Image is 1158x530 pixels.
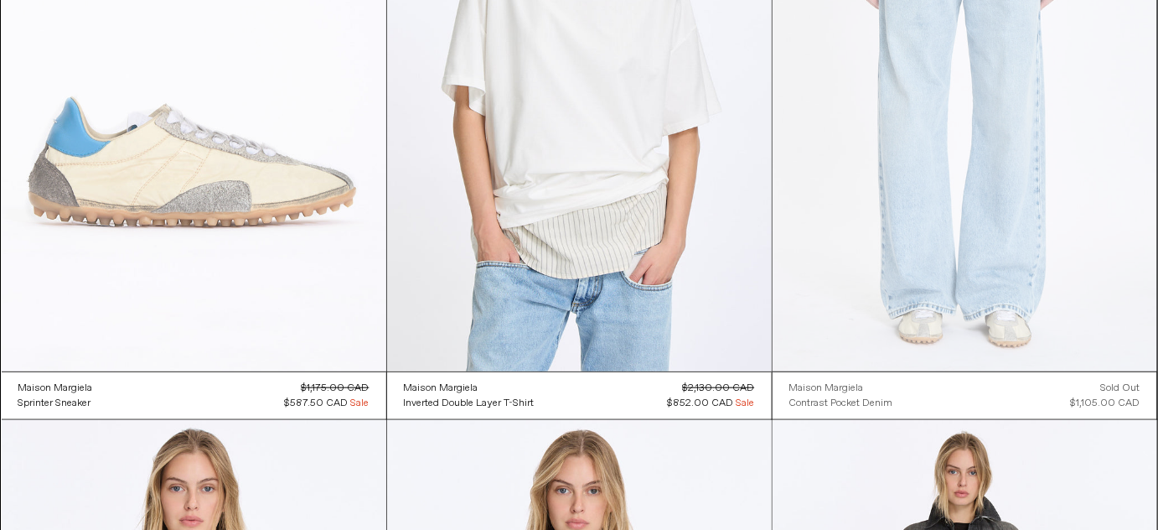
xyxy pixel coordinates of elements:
s: $1,175.00 CAD [302,382,370,395]
a: Maison Margiela [404,381,535,396]
a: Inverted Double Layer T-Shirt [404,396,535,411]
span: $1,105.00 CAD [1071,397,1140,410]
div: Maison Margiela [789,382,864,396]
span: $852.00 CAD [668,397,734,410]
a: Maison Margiela [18,381,93,396]
span: $587.50 CAD [285,397,349,410]
div: Sold out [1101,381,1140,396]
div: Maison Margiela [404,382,478,396]
a: Maison Margiela [789,381,893,396]
s: $2,130.00 CAD [683,382,755,395]
span: Sale [737,396,755,411]
a: Sprinter Sneaker [18,396,93,411]
div: Maison Margiela [18,382,93,396]
a: Contrast Pocket Denim [789,396,893,411]
div: Sprinter Sneaker [18,397,91,411]
span: Sale [351,396,370,411]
